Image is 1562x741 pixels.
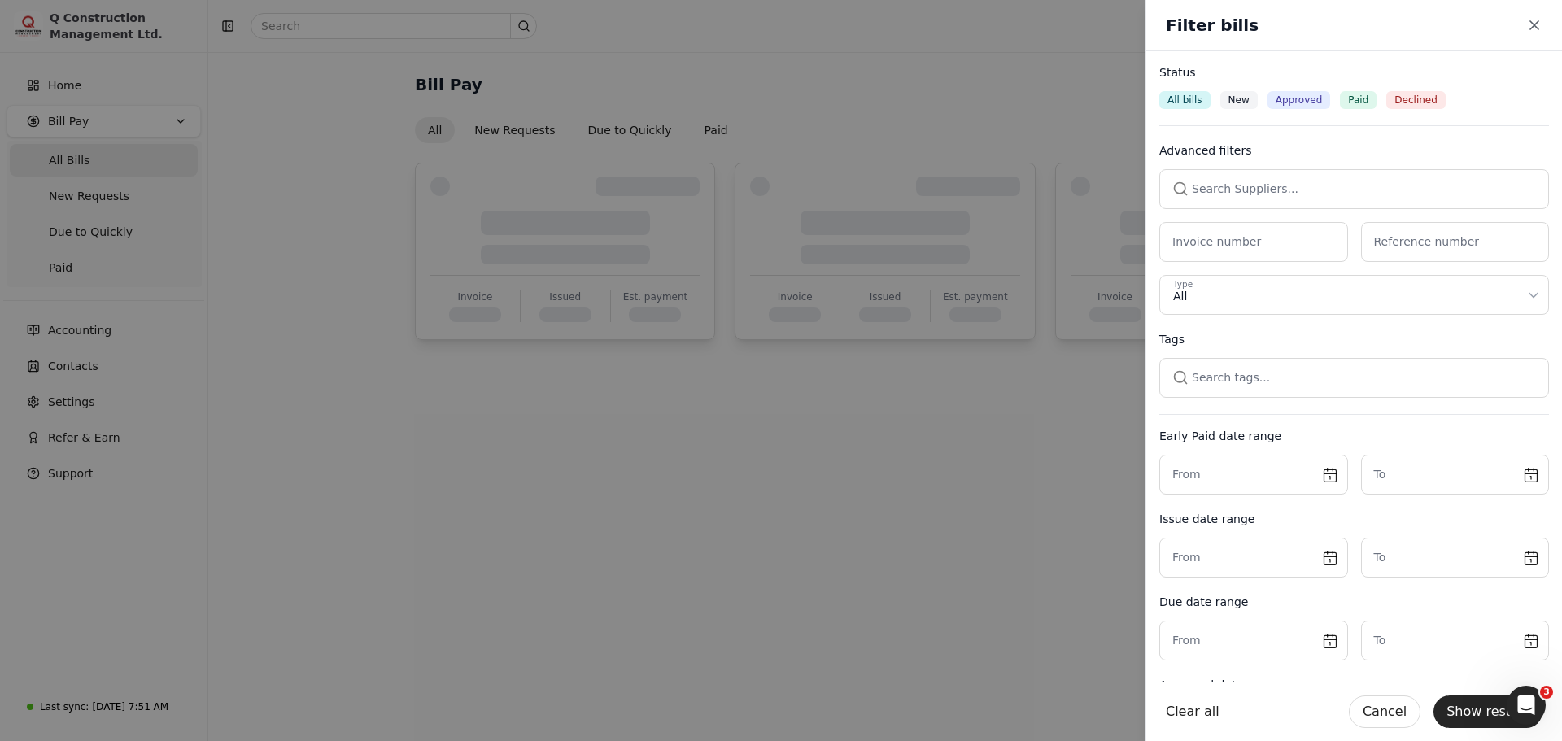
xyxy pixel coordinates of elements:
[1340,91,1377,109] button: Paid
[1394,93,1438,107] span: Declined
[1159,538,1348,578] button: From
[1167,93,1202,107] span: All bills
[1159,142,1549,159] div: Advanced filters
[1172,233,1261,251] label: Invoice number
[1159,621,1348,660] button: From
[1159,64,1549,81] div: Status
[1348,93,1368,107] span: Paid
[1361,621,1550,660] button: To
[1386,91,1446,109] button: Declined
[1220,91,1258,109] button: New
[1228,93,1250,107] span: New
[1433,695,1542,728] button: Show results
[1172,549,1201,566] label: From
[1166,695,1219,728] button: Clear all
[1166,13,1259,37] h2: Filter bills
[1374,549,1386,566] label: To
[1159,331,1549,348] div: Tags
[1173,278,1193,291] div: Type
[1159,91,1211,109] button: All bills
[1159,677,1549,694] div: Approved date range
[1172,466,1201,483] label: From
[1276,93,1323,107] span: Approved
[1349,695,1420,728] button: Cancel
[1361,455,1550,495] button: To
[1374,233,1480,251] label: Reference number
[1507,686,1546,725] iframe: Intercom live chat
[1159,428,1549,445] div: Early Paid date range
[1374,632,1386,649] label: To
[1159,594,1549,611] div: Due date range
[1159,511,1549,528] div: Issue date range
[1172,632,1201,649] label: From
[1361,538,1550,578] button: To
[1540,686,1553,699] span: 3
[1159,455,1348,495] button: From
[1267,91,1331,109] button: Approved
[1374,466,1386,483] label: To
